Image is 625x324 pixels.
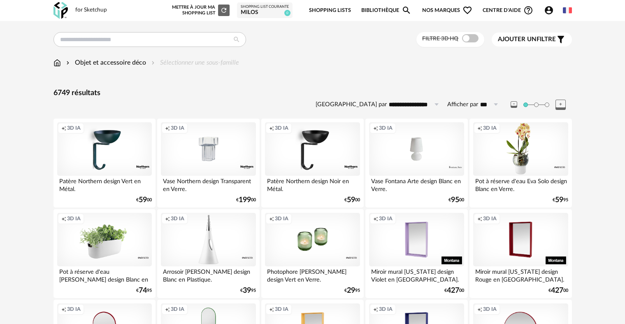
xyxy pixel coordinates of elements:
[240,288,256,294] div: € 95
[170,5,230,16] div: Mettre à jour ma Shopping List
[269,125,274,131] span: Creation icon
[365,209,467,298] a: Creation icon 3D IA Miroir mural [US_STATE] design Violet en [GEOGRAPHIC_DATA]. €42700
[241,9,289,16] div: milos
[483,215,497,222] span: 3D IA
[347,288,355,294] span: 29
[171,125,184,131] span: 3D IA
[241,5,289,16] a: Shopping List courante milos 0
[57,176,152,192] div: Patère Northern design Vert en Métal.
[373,215,378,222] span: Creation icon
[469,119,572,207] a: Creation icon 3D IA Pot à réserve d'eau Eva Solo design Blanc en Verre. €5995
[483,125,497,131] span: 3D IA
[265,266,360,283] div: Photophore [PERSON_NAME] design Vert en Verre.
[369,176,464,192] div: Vase Fontana Arte design Blanc en Verre.
[483,306,497,312] span: 3D IA
[241,5,289,9] div: Shopping List courante
[551,288,563,294] span: 427
[239,197,251,203] span: 199
[269,215,274,222] span: Creation icon
[53,58,61,68] img: svg+xml;base64,PHN2ZyB3aWR0aD0iMTYiIGhlaWdodD0iMTciIHZpZXdCb3g9IjAgMCAxNiAxNyIgZmlsbD0ibm9uZSIgeG...
[136,288,152,294] div: € 95
[61,125,66,131] span: Creation icon
[373,125,378,131] span: Creation icon
[236,197,256,203] div: € 00
[473,176,568,192] div: Pot à réserve d'eau Eva Solo design Blanc en Verre.
[555,197,563,203] span: 59
[473,266,568,283] div: Miroir mural [US_STATE] design Rouge en [GEOGRAPHIC_DATA].
[67,125,81,131] span: 3D IA
[344,288,360,294] div: € 95
[53,209,156,298] a: Creation icon 3D IA Pot à réserve d'eau [PERSON_NAME] design Blanc en Céramique. €7495
[553,197,568,203] div: € 95
[379,306,393,312] span: 3D IA
[309,1,351,20] a: Shopping Lists
[523,5,533,15] span: Help Circle Outline icon
[544,5,554,15] span: Account Circle icon
[402,5,411,15] span: Magnify icon
[483,5,533,15] span: Centre d'aideHelp Circle Outline icon
[57,266,152,283] div: Pot à réserve d'eau [PERSON_NAME] design Blanc en Céramique.
[67,215,81,222] span: 3D IA
[65,58,71,68] img: svg+xml;base64,PHN2ZyB3aWR0aD0iMTYiIGhlaWdodD0iMTYiIHZpZXdCb3g9IjAgMCAxNiAxNiIgZmlsbD0ibm9uZSIgeG...
[347,197,355,203] span: 59
[448,197,464,203] div: € 00
[53,89,572,98] div: 6749 résultats
[165,215,170,222] span: Creation icon
[65,58,146,68] div: Objet et accessoire déco
[284,10,290,16] span: 0
[171,215,184,222] span: 3D IA
[157,119,259,207] a: Creation icon 3D IA Vase Northern design Transparent en Verre. €19900
[477,215,482,222] span: Creation icon
[444,288,464,294] div: € 00
[269,306,274,312] span: Creation icon
[498,35,556,44] span: filtre
[379,215,393,222] span: 3D IA
[548,288,568,294] div: € 00
[469,209,572,298] a: Creation icon 3D IA Miroir mural [US_STATE] design Rouge en [GEOGRAPHIC_DATA]. €42700
[544,5,558,15] span: Account Circle icon
[53,2,68,19] img: OXP
[67,306,81,312] span: 3D IA
[422,1,472,20] span: Nos marques
[447,288,459,294] span: 427
[477,125,482,131] span: Creation icon
[563,6,572,15] img: fr
[136,197,152,203] div: € 00
[139,197,147,203] span: 59
[161,266,256,283] div: Arrosoir [PERSON_NAME] design Blanc en Plastique.
[462,5,472,15] span: Heart Outline icon
[369,266,464,283] div: Miroir mural [US_STATE] design Violet en [GEOGRAPHIC_DATA].
[161,176,256,192] div: Vase Northern design Transparent en Verre.
[361,1,411,20] a: BibliothèqueMagnify icon
[139,288,147,294] span: 74
[165,306,170,312] span: Creation icon
[365,119,467,207] a: Creation icon 3D IA Vase Fontana Arte design Blanc en Verre. €9500
[165,125,170,131] span: Creation icon
[477,306,482,312] span: Creation icon
[316,101,387,109] label: [GEOGRAPHIC_DATA] par
[171,306,184,312] span: 3D IA
[61,306,66,312] span: Creation icon
[275,306,288,312] span: 3D IA
[61,215,66,222] span: Creation icon
[53,119,156,207] a: Creation icon 3D IA Patère Northern design Vert en Métal. €5900
[422,36,458,42] span: Filtre 3D HQ
[492,33,572,47] button: Ajouter unfiltre Filter icon
[75,7,107,14] div: for Sketchup
[556,35,566,44] span: Filter icon
[451,197,459,203] span: 95
[275,125,288,131] span: 3D IA
[275,215,288,222] span: 3D IA
[373,306,378,312] span: Creation icon
[261,209,363,298] a: Creation icon 3D IA Photophore [PERSON_NAME] design Vert en Verre. €2995
[498,36,537,42] span: Ajouter un
[379,125,393,131] span: 3D IA
[243,288,251,294] span: 39
[447,101,478,109] label: Afficher par
[265,176,360,192] div: Patère Northern design Noir en Métal.
[344,197,360,203] div: € 00
[157,209,259,298] a: Creation icon 3D IA Arrosoir [PERSON_NAME] design Blanc en Plastique. €3995
[220,8,228,12] span: Refresh icon
[261,119,363,207] a: Creation icon 3D IA Patère Northern design Noir en Métal. €5900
